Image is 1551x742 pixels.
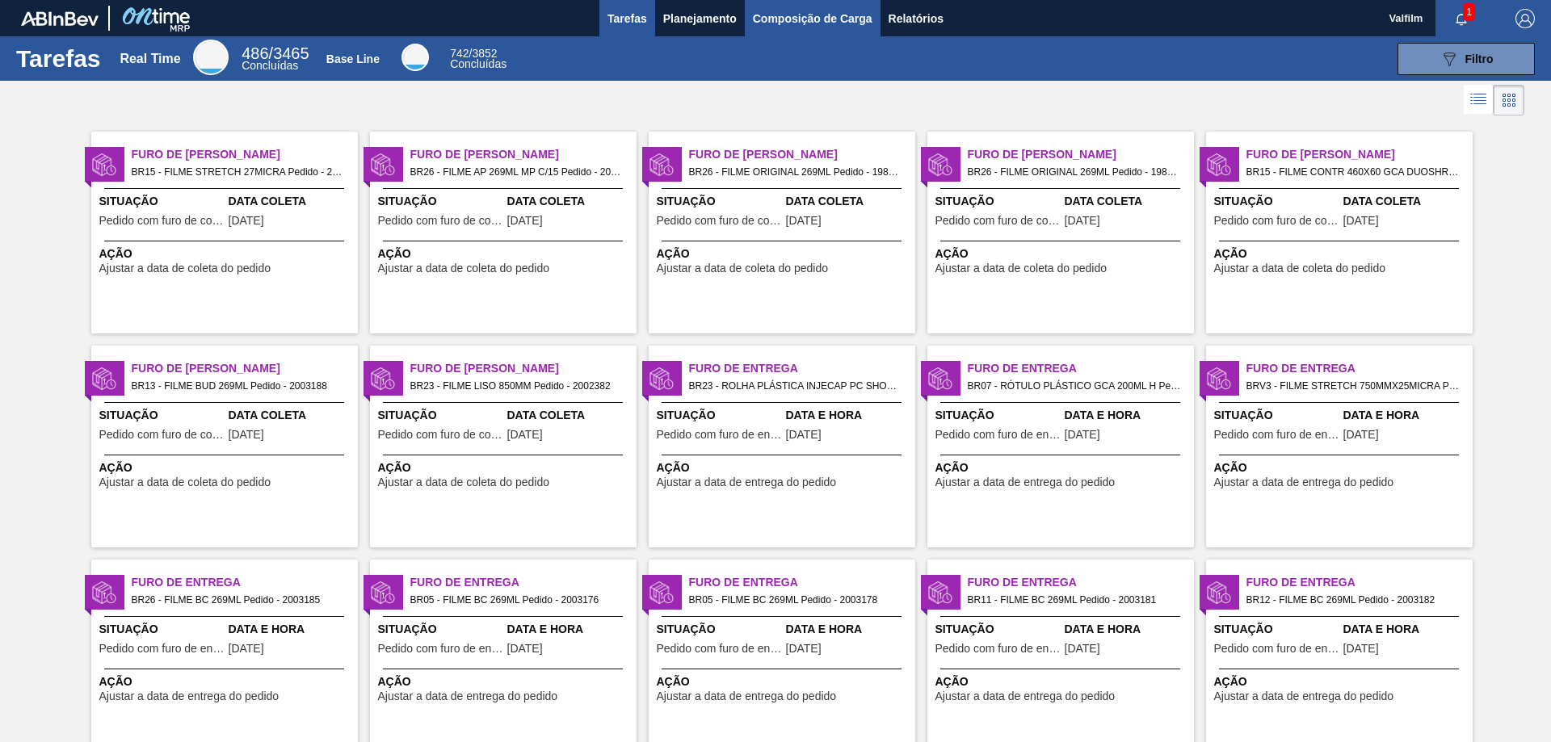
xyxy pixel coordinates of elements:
span: Pedido com furo de coleta [378,215,503,227]
span: Furo de Coleta [968,146,1194,163]
span: Data Coleta [1343,193,1469,210]
span: BR23 - FILME LISO 850MM Pedido - 2002382 [410,377,624,395]
span: Ajustar a data de entrega do pedido [1214,690,1394,702]
span: Pedido com furo de entrega [935,429,1061,441]
span: BR05 - FILME BC 269ML Pedido - 2003178 [689,591,902,609]
span: Ajustar a data de coleta do pedido [935,262,1108,275]
span: Relatórios [889,9,944,28]
div: Visão em Lista [1464,85,1494,115]
span: BR26 - FILME BC 269ML Pedido - 2003185 [132,591,345,609]
span: Pedido com furo de entrega [935,643,1061,655]
span: Pedido com furo de entrega [657,643,782,655]
span: 02/09/2025 [507,215,543,227]
img: status [649,581,674,605]
span: Ajustar a data de entrega do pedido [935,690,1116,702]
span: Ação [935,245,1190,262]
span: Pedido com furo de coleta [99,429,225,441]
span: BR23 - ROLHA PLÁSTICA INJECAP PC SHORT Pedido - 2013903 [689,377,902,395]
span: 07/09/2025 [229,429,264,441]
span: Ajustar a data de entrega do pedido [657,690,837,702]
span: Ajustar a data de coleta do pedido [99,262,271,275]
span: Ação [657,673,911,690]
span: Pedido com furo de coleta [935,215,1061,227]
span: BR26 - FILME ORIGINAL 269ML Pedido - 1984275 [968,163,1181,181]
span: Concluídas [242,59,298,72]
span: Pedido com furo de coleta [1214,215,1339,227]
span: Furo de Coleta [689,146,915,163]
span: Data e Hora [786,407,911,424]
span: 07/09/2025 [507,429,543,441]
span: Ação [99,245,354,262]
h1: Tarefas [16,49,101,68]
span: Ação [1214,245,1469,262]
span: BR07 - RÓTULO PLÁSTICO GCA 200ML H Pedido - 2007591 [968,377,1181,395]
span: 10/09/2025 [1065,215,1100,227]
span: Ação [378,459,633,476]
span: Data e Hora [507,621,633,638]
span: Ação [935,459,1190,476]
span: Ajustar a data de entrega do pedido [378,690,558,702]
span: Data Coleta [507,193,633,210]
span: Situação [378,193,503,210]
div: Real Time [193,40,229,75]
img: TNhmsLtSVTkK8tSr43FrP2fwEKptu5GPRR3wAAAABJRU5ErkJggg== [21,11,99,26]
div: Real Time [242,47,309,71]
span: Composição de Carga [753,9,872,28]
span: BR26 - FILME AP 269ML MP C/15 Pedido - 2017353 [410,163,624,181]
img: status [928,581,952,605]
span: Situação [378,407,503,424]
img: status [1207,581,1231,605]
span: Ajustar a data de coleta do pedido [99,476,271,488]
span: 11/09/2025, [786,643,822,655]
span: Data e Hora [1065,407,1190,424]
span: Filtro [1465,52,1494,65]
span: Ação [99,459,354,476]
span: Situação [99,193,225,210]
span: Ajustar a data de coleta do pedido [657,262,829,275]
span: Ajustar a data de coleta do pedido [1214,262,1386,275]
span: Furo de Coleta [410,360,637,377]
span: Ajustar a data de entrega do pedido [935,476,1116,488]
span: Situação [1214,621,1339,638]
img: status [649,153,674,177]
span: Ajustar a data de entrega do pedido [657,476,837,488]
span: 486 [242,44,268,62]
span: Situação [935,193,1061,210]
div: Base Line [326,52,380,65]
span: Furo de Coleta [1246,146,1473,163]
span: BRV3 - FILME STRETCH 750MMX25MICRA Pedido - 1998317 [1246,377,1460,395]
span: Concluídas [450,57,506,70]
span: BR13 - FILME BUD 269ML Pedido - 2003188 [132,377,345,395]
img: status [1207,367,1231,391]
div: Base Line [401,44,429,71]
span: Data e Hora [1343,407,1469,424]
span: Pedido com furo de entrega [1214,429,1339,441]
span: Situação [1214,193,1339,210]
span: Data e Hora [1343,621,1469,638]
span: 11/09/2025, [1065,643,1100,655]
span: Data e Hora [229,621,354,638]
span: Pedido com furo de entrega [378,643,503,655]
span: Data Coleta [229,193,354,210]
span: Pedido com furo de entrega [1214,643,1339,655]
span: BR15 - FILME CONTR 460X60 GCA DUOSHRINK Pedido - 2005965 [1246,163,1460,181]
span: Ação [1214,673,1469,690]
span: 09/09/2025 [1343,215,1379,227]
span: Furo de Entrega [689,574,915,591]
span: Furo de Entrega [689,360,915,377]
span: 11/09/2025, [507,643,543,655]
img: status [1207,153,1231,177]
img: status [928,153,952,177]
span: 1 [1463,3,1475,21]
span: Situação [935,407,1061,424]
span: 05/09/2025, [1065,429,1100,441]
span: Furo de Coleta [132,360,358,377]
span: 11/09/2025, [1343,429,1379,441]
img: status [649,367,674,391]
img: status [92,367,116,391]
span: Data e Hora [1065,621,1190,638]
span: Furo de Coleta [132,146,358,163]
span: Situação [935,621,1061,638]
span: 11/09/2025, [1343,643,1379,655]
img: status [928,367,952,391]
